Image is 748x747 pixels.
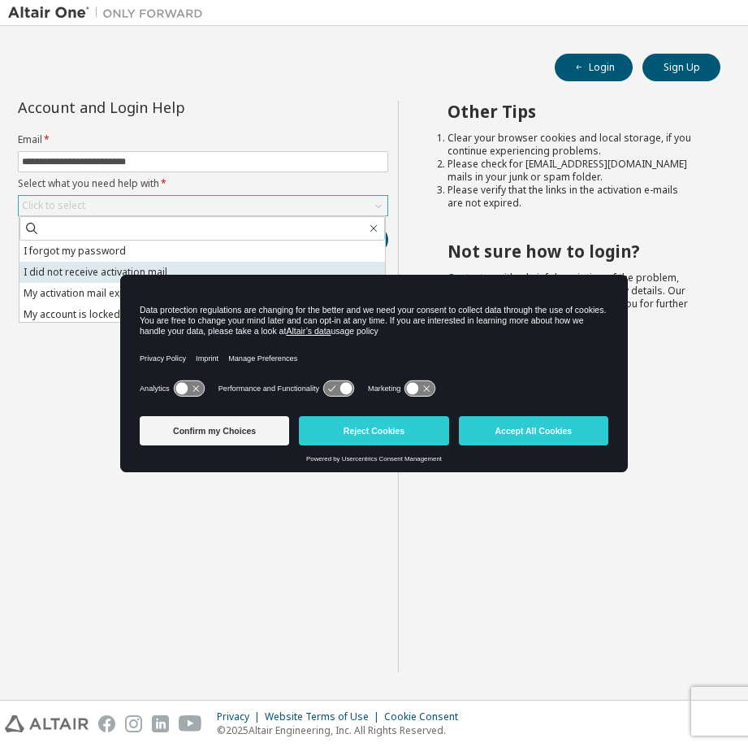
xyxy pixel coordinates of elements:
[179,715,202,732] img: youtube.svg
[18,177,388,190] label: Select what you need help with
[217,723,468,737] p: © 2025 Altair Engineering, Inc. All Rights Reserved.
[642,54,720,81] button: Sign Up
[18,101,314,114] div: Account and Login Help
[18,133,388,146] label: Email
[22,199,85,212] div: Click to select
[19,196,387,215] div: Click to select
[265,710,384,723] div: Website Terms of Use
[448,241,691,262] h2: Not sure how to login?
[8,5,211,21] img: Altair One
[98,715,115,732] img: facebook.svg
[448,101,691,122] h2: Other Tips
[5,715,89,732] img: altair_logo.svg
[152,715,169,732] img: linkedin.svg
[125,715,142,732] img: instagram.svg
[448,271,688,324] span: with a brief description of the problem, your registered e-mail id and company details. Our suppo...
[448,271,497,284] a: Contact us
[19,241,385,262] li: I forgot my password
[555,54,633,81] button: Login
[217,710,265,723] div: Privacy
[448,132,691,158] li: Clear your browser cookies and local storage, if you continue experiencing problems.
[448,184,691,210] li: Please verify that the links in the activation e-mails are not expired.
[448,158,691,184] li: Please check for [EMAIL_ADDRESS][DOMAIN_NAME] mails in your junk or spam folder.
[384,710,468,723] div: Cookie Consent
